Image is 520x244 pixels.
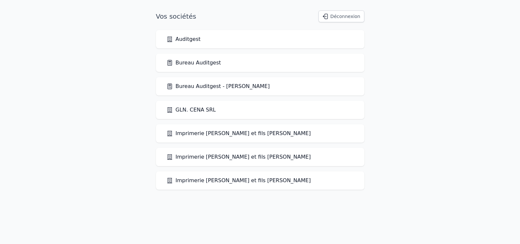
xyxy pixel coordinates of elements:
a: Bureau Auditgest - [PERSON_NAME] [166,82,270,90]
a: Imprimerie [PERSON_NAME] et fils [PERSON_NAME] [166,177,311,184]
a: Auditgest [166,35,201,43]
a: GLN. CENA SRL [166,106,216,114]
a: Bureau Auditgest [166,59,221,67]
h1: Vos sociétés [156,12,196,21]
button: Déconnexion [318,10,364,22]
a: Imprimerie [PERSON_NAME] et fils [PERSON_NAME] [166,153,311,161]
a: Imprimerie [PERSON_NAME] et fils [PERSON_NAME] [166,130,311,137]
